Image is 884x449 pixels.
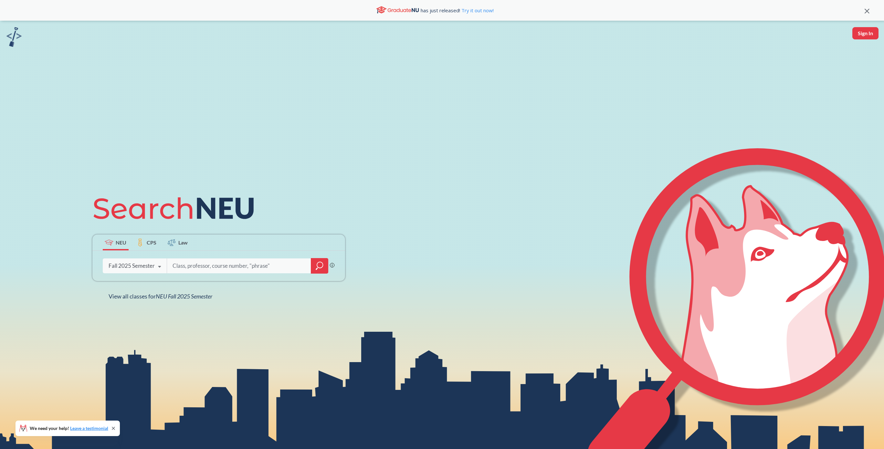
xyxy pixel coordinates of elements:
svg: magnifying glass [316,261,323,270]
button: Sign In [852,27,879,39]
a: Try it out now! [460,7,494,14]
div: magnifying glass [311,258,328,274]
img: sandbox logo [6,27,22,47]
a: sandbox logo [6,27,22,49]
a: Leave a testimonial [70,425,108,431]
span: NEU [116,239,126,246]
span: Law [178,239,188,246]
span: View all classes for [109,293,212,300]
span: NEU Fall 2025 Semester [156,293,212,300]
div: Fall 2025 Semester [109,262,155,269]
span: has just released! [421,7,494,14]
span: CPS [147,239,156,246]
span: We need your help! [30,426,108,431]
input: Class, professor, course number, "phrase" [172,259,306,273]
